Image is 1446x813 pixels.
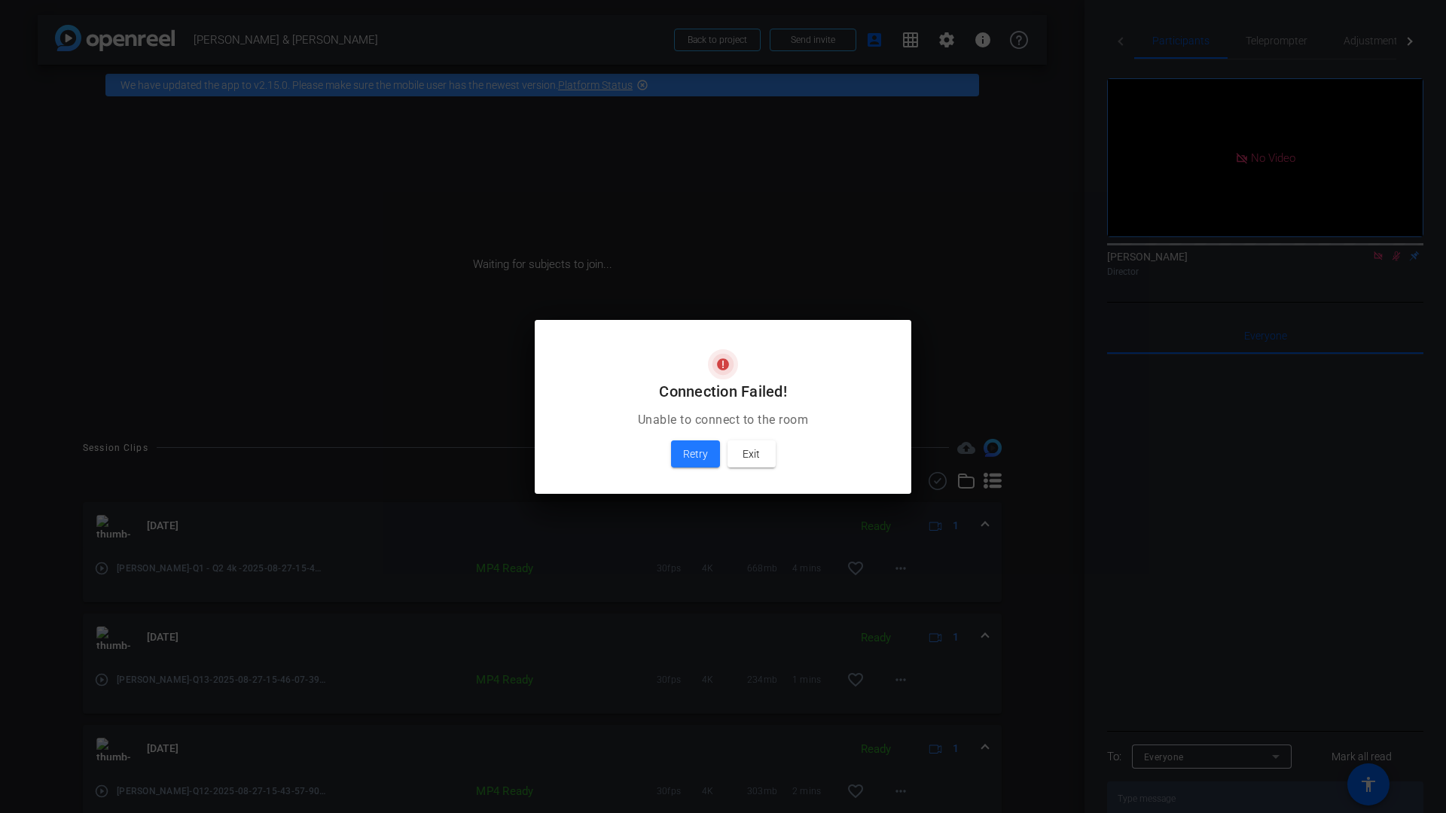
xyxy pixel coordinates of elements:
button: Exit [728,440,776,467]
h2: Connection Failed! [553,379,893,403]
p: Unable to connect to the room [553,411,893,429]
button: Retry [671,440,720,467]
span: Retry [683,445,708,463]
span: Exit [743,445,760,463]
